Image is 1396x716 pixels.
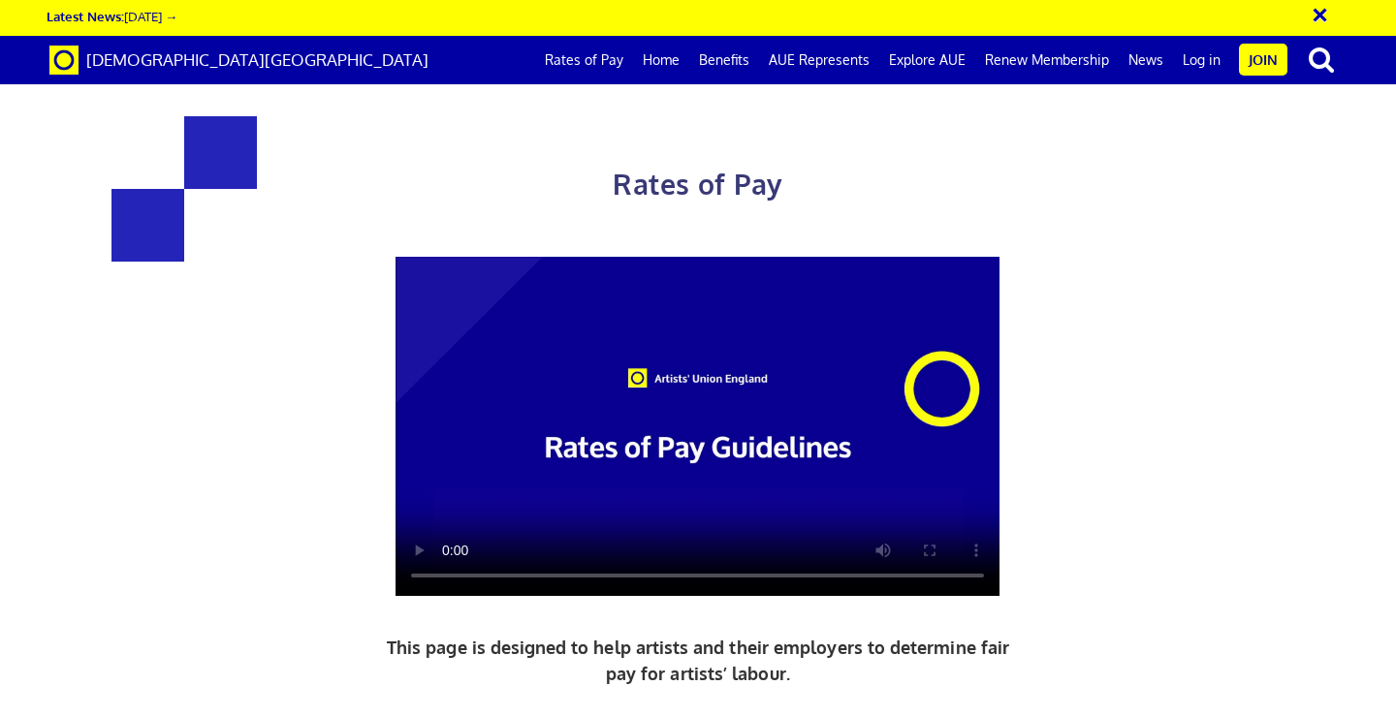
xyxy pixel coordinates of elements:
a: Explore AUE [879,36,975,84]
span: [DEMOGRAPHIC_DATA][GEOGRAPHIC_DATA] [86,49,428,70]
strong: Latest News: [47,8,124,24]
a: Latest News:[DATE] → [47,8,177,24]
a: Brand [DEMOGRAPHIC_DATA][GEOGRAPHIC_DATA] [35,36,443,84]
a: Log in [1173,36,1230,84]
a: AUE Represents [759,36,879,84]
span: Rates of Pay [613,167,782,202]
a: Join [1239,44,1287,76]
a: Benefits [689,36,759,84]
a: Home [633,36,689,84]
a: Rates of Pay [535,36,633,84]
a: Renew Membership [975,36,1119,84]
a: News [1119,36,1173,84]
button: search [1291,39,1351,79]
